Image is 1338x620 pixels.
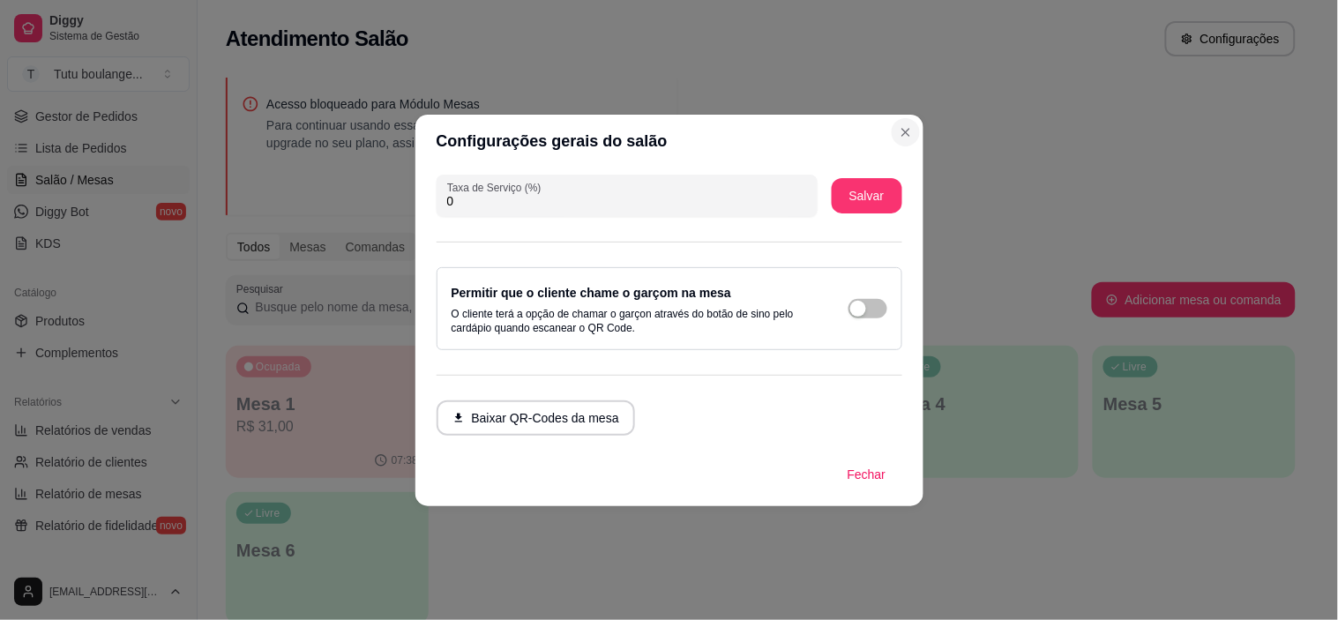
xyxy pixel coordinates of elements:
button: Fechar [832,457,902,492]
input: Taxa de Serviço (%) [447,192,807,210]
label: Permitir que o cliente chame o garçom na mesa [452,286,731,300]
button: Close [892,118,920,146]
a: Baixar QR-Codes da mesa [437,412,635,427]
header: Configurações gerais do salão [415,115,923,168]
p: O cliente terá a opção de chamar o garçon através do botão de sino pelo cardápio quando escanear ... [452,307,813,335]
label: Taxa de Serviço (%) [447,180,547,195]
button: Baixar QR-Codes da mesa [437,400,635,436]
button: Salvar [832,178,902,213]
